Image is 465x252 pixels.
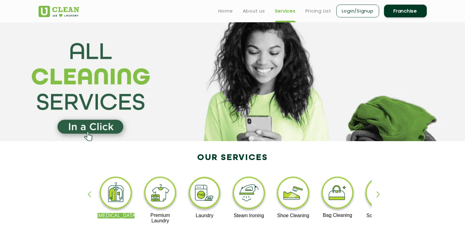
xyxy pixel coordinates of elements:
[275,175,312,213] img: shoe_cleaning_11zon.webp
[39,6,79,17] img: UClean Laundry and Dry Cleaning
[275,7,296,15] a: Services
[384,5,427,17] a: Franchise
[243,7,265,15] a: About us
[275,213,312,218] p: Shoe Cleaning
[230,213,268,218] p: Steam Ironing
[218,7,233,15] a: Home
[97,175,135,213] img: dry_cleaning_11zon.webp
[305,7,331,15] a: Pricing List
[230,175,268,213] img: steam_ironing_11zon.webp
[363,213,400,218] p: Sofa Cleaning
[97,213,135,218] p: [MEDICAL_DATA]
[319,213,356,218] p: Bag Cleaning
[363,175,400,213] img: sofa_cleaning_11zon.webp
[186,175,223,213] img: laundry_cleaning_11zon.webp
[319,175,356,213] img: bag_cleaning_11zon.webp
[142,175,179,213] img: premium_laundry_cleaning_11zon.webp
[336,5,379,17] a: Login/Signup
[142,213,179,224] p: Premium Laundry
[186,213,223,218] p: Laundry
